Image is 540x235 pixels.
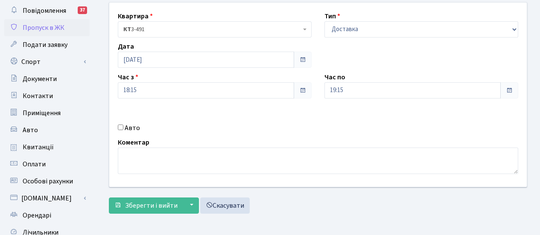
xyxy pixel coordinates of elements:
[4,19,90,36] a: Пропуск в ЖК
[123,25,131,34] b: КТ
[23,23,64,32] span: Пропуск в ЖК
[23,108,61,118] span: Приміщення
[4,207,90,224] a: Орендарі
[4,2,90,19] a: Повідомлення37
[23,91,53,101] span: Контакти
[23,125,38,135] span: Авто
[23,74,57,84] span: Документи
[118,21,312,38] span: <b>КТ</b>&nbsp;&nbsp;&nbsp;&nbsp;3-491
[4,36,90,53] a: Подати заявку
[4,53,90,70] a: Спорт
[4,70,90,87] a: Документи
[4,139,90,156] a: Квитанції
[23,6,66,15] span: Повідомлення
[4,122,90,139] a: Авто
[23,211,51,220] span: Орендарі
[109,197,183,214] button: Зберегти і вийти
[118,11,153,21] label: Квартира
[118,41,134,52] label: Дата
[4,87,90,104] a: Контакти
[324,11,340,21] label: Тип
[4,190,90,207] a: [DOMAIN_NAME]
[125,201,178,210] span: Зберегти і вийти
[123,25,301,34] span: <b>КТ</b>&nbsp;&nbsp;&nbsp;&nbsp;3-491
[200,197,250,214] a: Скасувати
[23,40,67,49] span: Подати заявку
[324,72,345,82] label: Час по
[118,137,149,148] label: Коментар
[4,104,90,122] a: Приміщення
[78,6,87,14] div: 37
[118,72,138,82] label: Час з
[23,177,73,186] span: Особові рахунки
[4,156,90,173] a: Оплати
[23,142,54,152] span: Квитанції
[4,173,90,190] a: Особові рахунки
[125,123,140,133] label: Авто
[23,160,46,169] span: Оплати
